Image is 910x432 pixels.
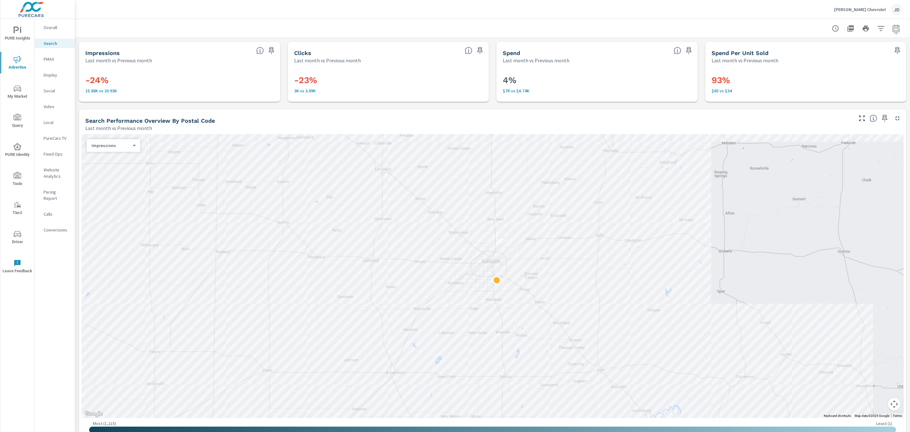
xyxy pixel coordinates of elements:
div: Pacing Report [35,187,75,203]
p: Calls [44,211,70,217]
span: Save this to your personalized report [266,46,276,56]
div: Video [35,102,75,111]
span: The number of times an ad was shown on your behalf. [256,47,264,54]
span: Advertise [2,56,33,71]
button: Map camera controls [888,398,901,410]
p: Search [44,40,70,46]
p: Overall [44,24,70,31]
h5: Search Performance Overview By Postal Code [85,117,215,124]
span: Save this to your personalized report [880,113,890,123]
p: Last month vs Previous month [85,124,152,132]
span: Tools [2,172,33,188]
h5: Spend [503,50,520,56]
p: Local [44,119,70,126]
span: Save this to your personalized report [475,46,485,56]
p: 3,004 vs 3,886 [294,88,483,93]
div: Social [35,86,75,96]
p: Social [44,88,70,94]
button: Keyboard shortcuts [824,414,851,418]
div: Search [35,39,75,48]
span: The amount of money spent on advertising during the period. [674,47,681,54]
div: Local [35,118,75,127]
p: Least ( 1 ) [876,421,892,426]
h3: -24% [85,75,274,86]
h3: -23% [294,75,483,86]
span: Driver [2,230,33,246]
a: Terms (opens in new tab) [893,414,902,417]
button: Minimize Widget [892,113,902,123]
p: Pacing Report [44,189,70,201]
span: Tier2 [2,201,33,217]
p: Last month vs Previous month [503,57,569,64]
button: Apply Filters [875,22,887,35]
p: Website Analytics [44,167,70,179]
p: Last month vs Previous month [294,57,361,64]
div: Impressions [87,143,135,149]
p: Last month vs Previous month [85,57,152,64]
img: Google [83,410,104,418]
div: PMAX [35,54,75,64]
h5: Impressions [85,50,120,56]
h3: 93% [712,75,900,86]
a: Open this area in Google Maps (opens a new window) [83,410,104,418]
div: Website Analytics [35,165,75,181]
span: Understand Search performance data by postal code. Individual postal codes can be selected and ex... [870,114,877,122]
div: nav menu [0,19,34,281]
p: Conversions [44,227,70,233]
span: Leave Feedback [2,259,33,275]
h3: 4% [503,75,691,86]
div: JD [891,4,902,15]
span: PURE Identity [2,143,33,158]
p: 15,883 vs 20,933 [85,88,274,93]
span: Query [2,114,33,129]
p: $65 vs $34 [712,88,900,93]
div: Fixed Ops [35,149,75,159]
button: Make Fullscreen [857,113,867,123]
button: "Export Report to PDF" [844,22,857,35]
h5: Clicks [294,50,311,56]
p: Display [44,72,70,78]
span: The number of times an ad was clicked by a consumer. [465,47,472,54]
p: $7,000 vs $6,737 [503,88,691,93]
button: Print Report [859,22,872,35]
h5: Spend Per Unit Sold [712,50,768,56]
p: [PERSON_NAME] Chevrolet [834,7,886,12]
div: Conversions [35,225,75,235]
p: PMAX [44,56,70,62]
div: Display [35,70,75,80]
div: Calls [35,209,75,219]
span: PURE Insights [2,27,33,42]
div: Overall [35,23,75,32]
button: Select Date Range [890,22,902,35]
span: My Market [2,85,33,100]
span: Map data ©2025 Google [855,414,889,417]
span: Save this to your personalized report [892,46,902,56]
p: Most ( 1,215 ) [93,421,116,426]
div: PureCars TV [35,133,75,143]
p: Fixed Ops [44,151,70,157]
p: Impressions [92,143,130,148]
p: Video [44,103,70,110]
span: Save this to your personalized report [684,46,694,56]
p: Last month vs Previous month [712,57,778,64]
p: PureCars TV [44,135,70,141]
